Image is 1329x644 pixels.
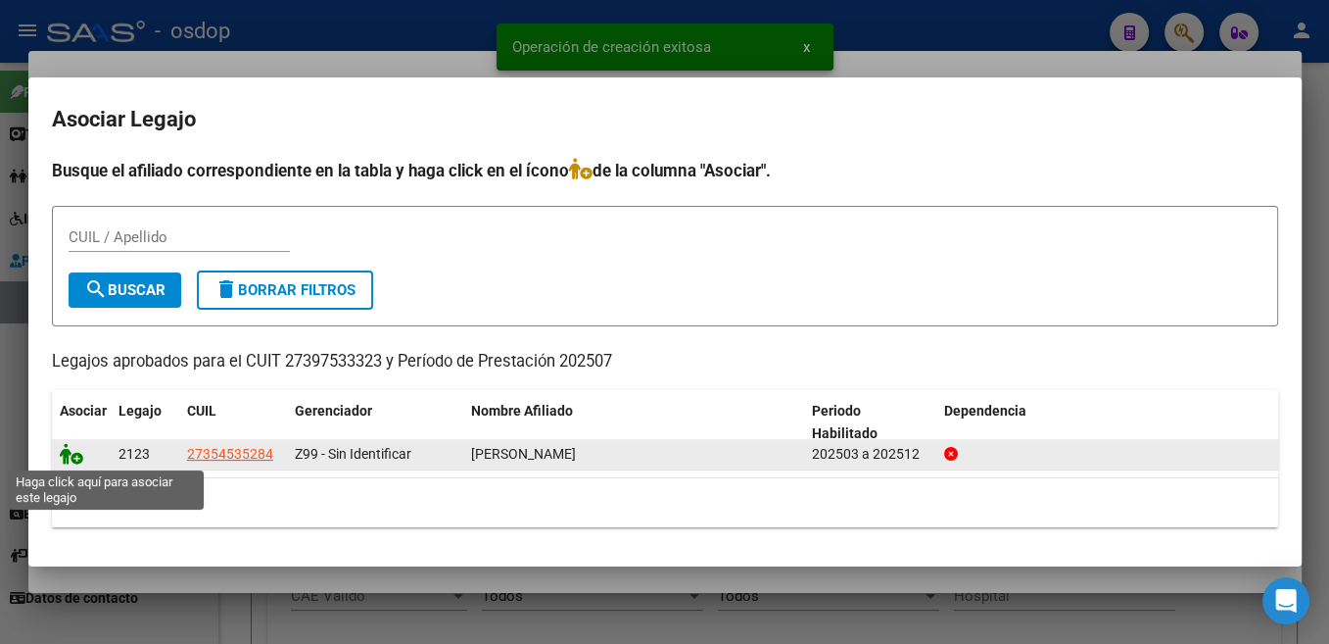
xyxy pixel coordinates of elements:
[471,403,573,419] span: Nombre Afiliado
[471,446,576,462] span: PITMAN LLARENS BRENDA CAROLINA
[84,277,108,301] mat-icon: search
[214,281,356,299] span: Borrar Filtros
[187,403,216,419] span: CUIL
[52,478,1278,527] div: 1 registros
[812,443,928,466] div: 202503 a 202512
[187,446,273,462] span: 27354535284
[287,390,463,455] datatable-header-cell: Gerenciador
[295,403,372,419] span: Gerenciador
[804,390,936,455] datatable-header-cell: Periodo Habilitado
[69,272,181,308] button: Buscar
[295,446,411,462] span: Z99 - Sin Identificar
[812,403,878,441] span: Periodo Habilitado
[1262,577,1309,624] div: Open Intercom Messenger
[179,390,287,455] datatable-header-cell: CUIL
[60,403,107,419] span: Asociar
[52,390,111,455] datatable-header-cell: Asociar
[52,101,1278,138] h2: Asociar Legajo
[944,403,1026,419] span: Dependencia
[84,281,166,299] span: Buscar
[52,350,1278,374] p: Legajos aprobados para el CUIT 27397533323 y Período de Prestación 202507
[463,390,805,455] datatable-header-cell: Nombre Afiliado
[119,446,150,462] span: 2123
[936,390,1278,455] datatable-header-cell: Dependencia
[197,271,373,310] button: Borrar Filtros
[214,277,238,301] mat-icon: delete
[119,403,162,419] span: Legajo
[111,390,179,455] datatable-header-cell: Legajo
[52,158,1278,183] h4: Busque el afiliado correspondiente en la tabla y haga click en el ícono de la columna "Asociar".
